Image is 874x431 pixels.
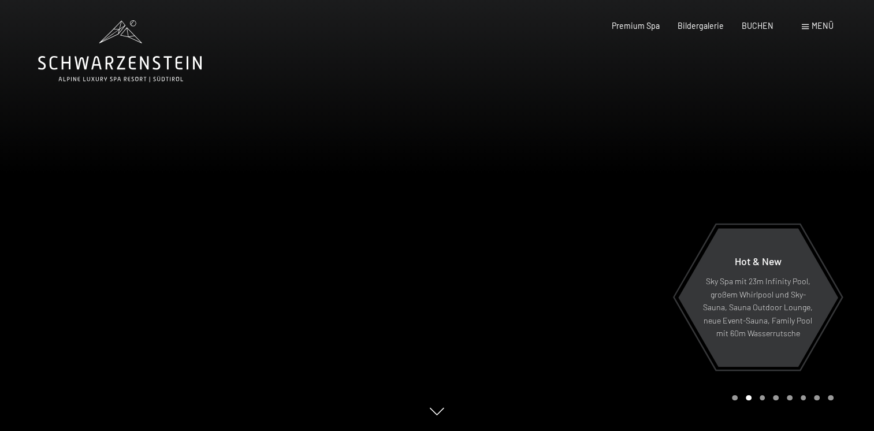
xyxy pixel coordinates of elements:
[742,21,773,31] a: BUCHEN
[728,395,833,401] div: Carousel Pagination
[746,395,752,401] div: Carousel Page 2 (Current Slide)
[677,228,838,367] a: Hot & New Sky Spa mit 23m Infinity Pool, großem Whirlpool und Sky-Sauna, Sauna Outdoor Lounge, ne...
[812,21,834,31] span: Menü
[678,21,724,31] a: Bildergalerie
[814,395,820,401] div: Carousel Page 7
[801,395,806,401] div: Carousel Page 6
[828,395,834,401] div: Carousel Page 8
[612,21,660,31] a: Premium Spa
[732,395,738,401] div: Carousel Page 1
[734,255,781,267] span: Hot & New
[787,395,793,401] div: Carousel Page 5
[773,395,779,401] div: Carousel Page 4
[760,395,765,401] div: Carousel Page 3
[702,275,813,340] p: Sky Spa mit 23m Infinity Pool, großem Whirlpool und Sky-Sauna, Sauna Outdoor Lounge, neue Event-S...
